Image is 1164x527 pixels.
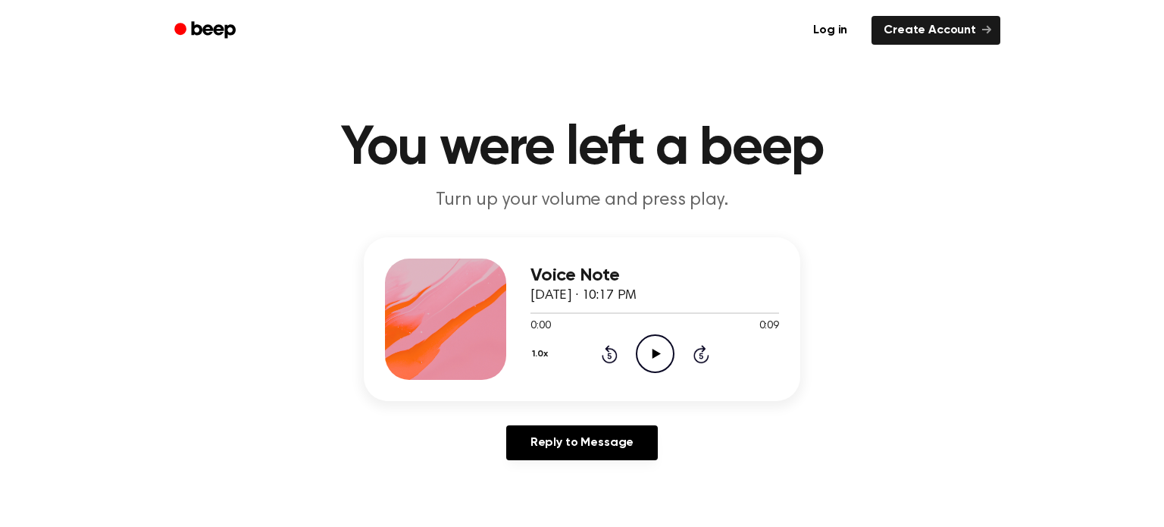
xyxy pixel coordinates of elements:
h1: You were left a beep [194,121,970,176]
a: Reply to Message [506,425,658,460]
a: Beep [164,16,249,45]
h3: Voice Note [530,265,779,286]
a: Create Account [871,16,1000,45]
span: 0:09 [759,318,779,334]
span: 0:00 [530,318,550,334]
a: Log in [798,13,862,48]
button: 1.0x [530,341,553,367]
span: [DATE] · 10:17 PM [530,289,637,303]
p: Turn up your volume and press play. [291,188,873,213]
